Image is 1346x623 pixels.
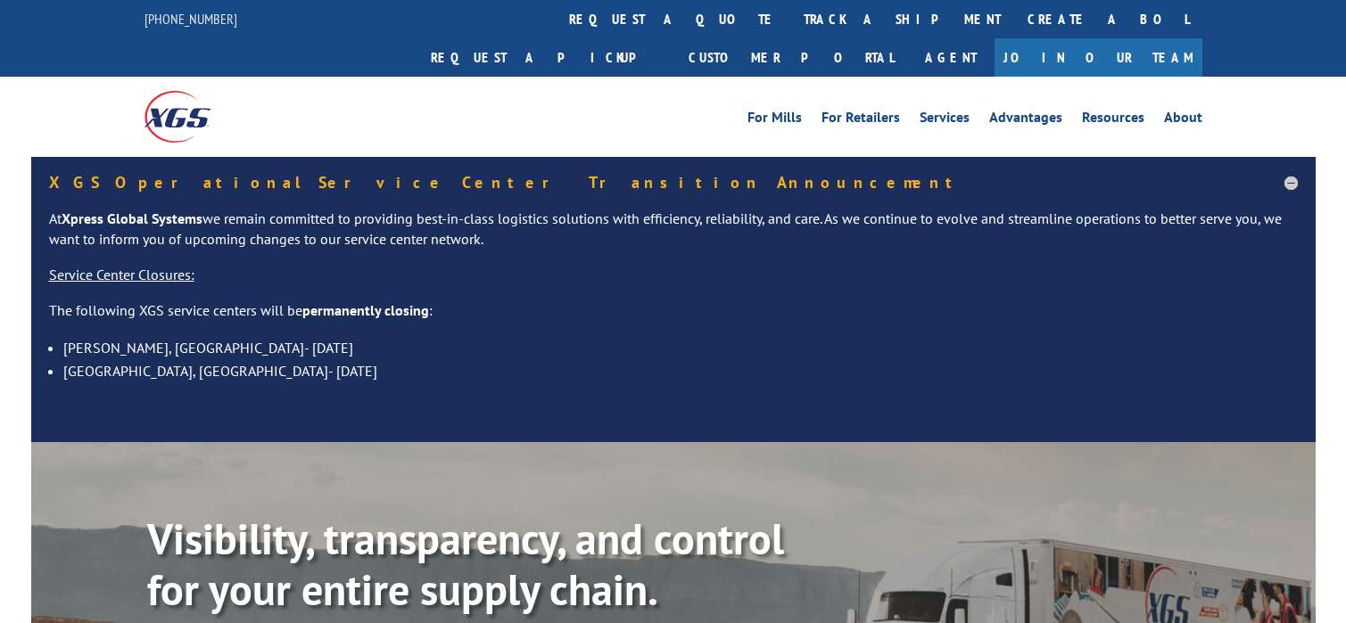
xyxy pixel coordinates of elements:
[907,38,995,77] a: Agent
[147,511,784,618] b: Visibility, transparency, and control for your entire supply chain.
[920,111,970,130] a: Services
[145,10,237,28] a: [PHONE_NUMBER]
[49,175,1298,191] h5: XGS Operational Service Center Transition Announcement
[302,301,429,319] strong: permanently closing
[995,38,1202,77] a: Join Our Team
[63,359,1298,382] li: [GEOGRAPHIC_DATA], [GEOGRAPHIC_DATA]- [DATE]
[417,38,675,77] a: Request a pickup
[989,111,1062,130] a: Advantages
[675,38,907,77] a: Customer Portal
[49,266,194,283] u: Service Center Closures:
[62,209,202,227] strong: Xpress Global Systems
[1164,111,1202,130] a: About
[747,111,802,130] a: For Mills
[63,336,1298,359] li: [PERSON_NAME], [GEOGRAPHIC_DATA]- [DATE]
[1082,111,1144,130] a: Resources
[49,300,1298,336] p: The following XGS service centers will be :
[49,209,1298,266] p: At we remain committed to providing best-in-class logistics solutions with efficiency, reliabilit...
[822,111,900,130] a: For Retailers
